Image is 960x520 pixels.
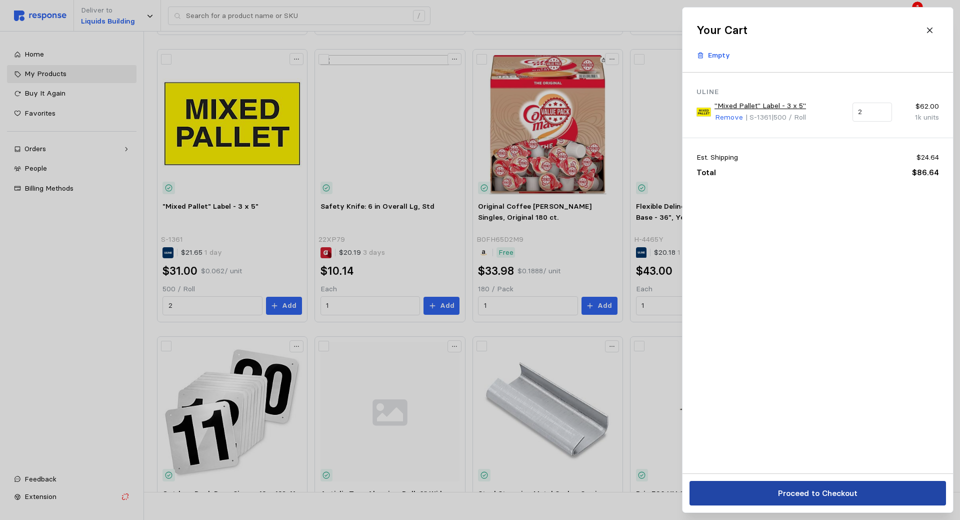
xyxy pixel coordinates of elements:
[916,152,938,163] p: $24.64
[714,112,743,124] button: Remove
[899,112,938,123] p: 1k units
[745,113,771,122] span: | S-1361
[777,487,857,499] p: Proceed to Checkout
[708,50,730,61] p: Empty
[715,112,743,123] p: Remove
[911,166,938,179] p: $86.64
[899,101,938,112] p: $62.00
[691,46,735,65] button: Empty
[858,103,886,121] input: Qty
[771,113,805,122] span: | 500 / Roll
[696,87,939,98] p: Uline
[696,166,716,179] p: Total
[696,105,711,120] img: S-1361
[689,481,946,505] button: Proceed to Checkout
[696,152,738,163] p: Est. Shipping
[696,23,747,38] h2: Your Cart
[714,101,806,112] a: "Mixed Pallet" Label - 3 x 5"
